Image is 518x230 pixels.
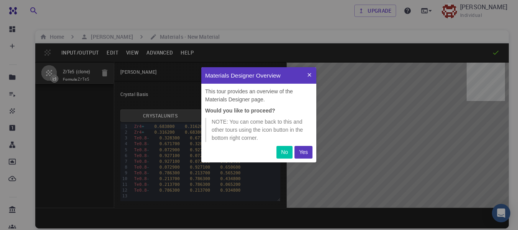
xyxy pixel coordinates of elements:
[205,108,275,114] strong: Would you like to proceed?
[276,146,293,159] button: No
[281,148,288,156] p: No
[303,67,316,84] button: Quit Tour
[299,148,308,156] p: Yes
[205,88,312,104] p: This tour provides an overview of the Materials Designer page.
[294,146,312,159] button: Yes
[205,71,303,80] p: Materials Designer Overview
[212,118,307,142] p: NOTE: You can come back to this and other tours using the icon button in the bottom right corner.
[15,5,43,12] span: Support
